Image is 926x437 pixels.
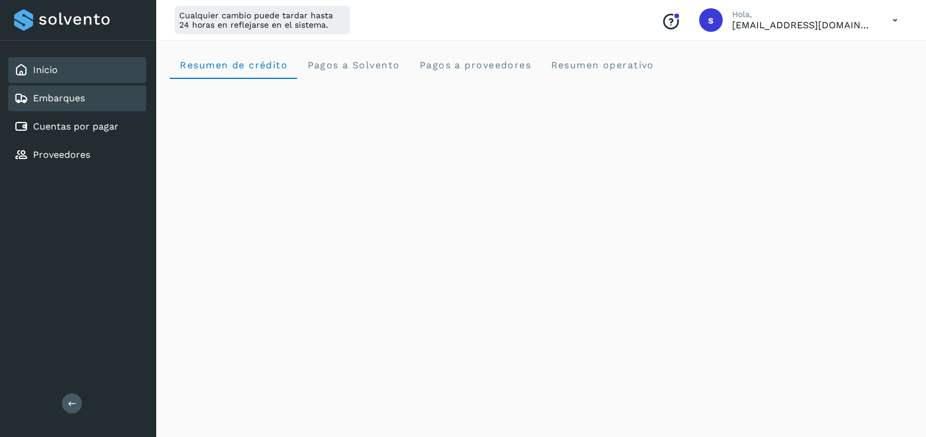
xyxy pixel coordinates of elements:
p: Hola, [732,9,874,19]
a: Proveedores [33,149,90,160]
p: smedina@niagarawater.com [732,19,874,31]
span: Pagos a proveedores [418,59,531,71]
div: Cualquier cambio puede tardar hasta 24 horas en reflejarse en el sistema. [174,6,350,34]
a: Embarques [33,92,85,104]
div: Proveedores [8,142,146,168]
div: Inicio [8,57,146,83]
span: Pagos a Solvento [307,59,400,71]
span: Resumen operativo [550,59,654,71]
div: Embarques [8,85,146,111]
a: Cuentas por pagar [33,121,118,132]
span: Resumen de crédito [179,59,288,71]
a: Inicio [33,64,58,75]
div: Cuentas por pagar [8,114,146,140]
